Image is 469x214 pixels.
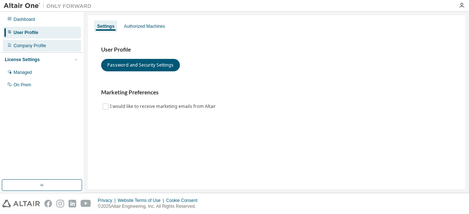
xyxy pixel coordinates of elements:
div: Authorized Machines [124,23,165,29]
img: instagram.svg [56,200,64,207]
p: © 2025 Altair Engineering, Inc. All Rights Reserved. [98,203,202,210]
div: Privacy [98,198,118,203]
button: Password and Security Settings [101,59,180,71]
div: User Profile [14,30,38,35]
div: Company Profile [14,43,46,49]
div: Website Terms of Use [118,198,166,203]
h3: User Profile [101,46,452,53]
div: Cookie Consent [166,198,202,203]
img: linkedin.svg [69,200,76,207]
div: On Prem [14,82,31,88]
img: altair_logo.svg [2,200,40,207]
div: Settings [97,23,114,29]
img: facebook.svg [44,200,52,207]
label: I would like to receive marketing emails from Altair [110,102,217,111]
img: Altair One [4,2,95,10]
div: License Settings [5,57,40,63]
img: youtube.svg [81,200,91,207]
div: Dashboard [14,16,35,22]
div: Managed [14,70,32,75]
h3: Marketing Preferences [101,89,452,96]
